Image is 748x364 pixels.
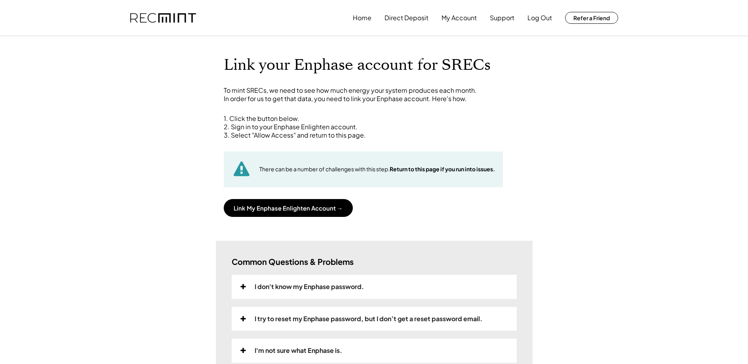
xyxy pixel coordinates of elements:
[384,10,428,26] button: Direct Deposit
[259,165,495,173] div: There can be a number of challenges with this step.
[390,165,495,172] strong: Return to this page if you run into issues.
[527,10,552,26] button: Log Out
[224,115,525,139] div: 1. Click the button below. 2. Sign in to your Enphase Enlighten account. 3. Select "Allow Access"...
[353,10,371,26] button: Home
[442,10,477,26] button: My Account
[490,10,514,26] button: Support
[224,199,353,217] button: Link My Enphase Enlighten Account →
[224,86,525,103] div: To mint SRECs, we need to see how much energy your system produces each month. In order for us to...
[565,12,618,24] button: Refer a Friend
[255,347,342,355] div: I'm not sure what Enphase is.
[232,257,354,267] h3: Common Questions & Problems
[130,13,196,23] img: recmint-logotype%403x.png
[224,56,525,75] h1: Link your Enphase account for SRECs
[255,315,482,323] div: I try to reset my Enphase password, but I don’t get a reset password email.
[255,283,364,291] div: I don't know my Enphase password.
